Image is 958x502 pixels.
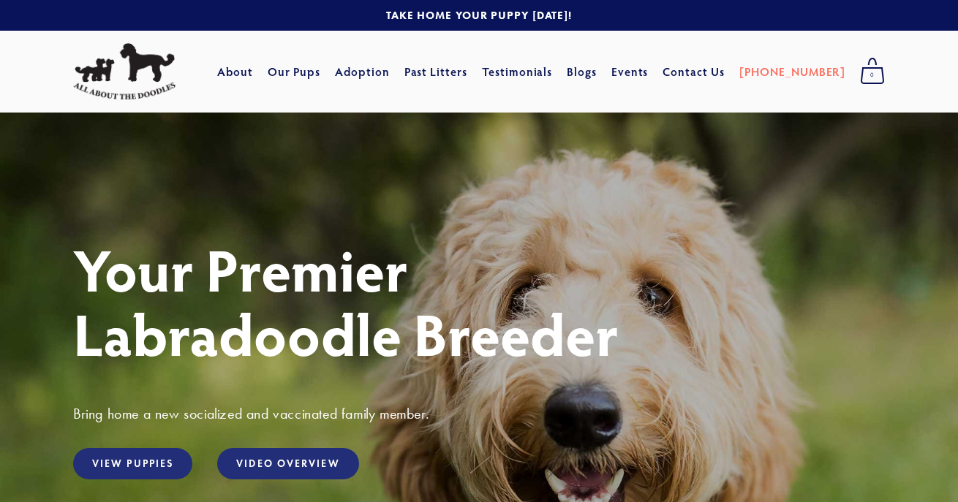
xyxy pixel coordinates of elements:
[739,58,845,85] a: [PHONE_NUMBER]
[217,448,358,479] a: Video Overview
[567,58,597,85] a: Blogs
[335,58,390,85] a: Adoption
[268,58,321,85] a: Our Pups
[73,404,885,423] h3: Bring home a new socialized and vaccinated family member.
[860,66,885,85] span: 0
[404,64,468,79] a: Past Litters
[73,448,192,479] a: View Puppies
[663,58,725,85] a: Contact Us
[217,58,253,85] a: About
[611,58,649,85] a: Events
[482,58,553,85] a: Testimonials
[73,43,176,100] img: All About The Doodles
[73,237,885,365] h1: Your Premier Labradoodle Breeder
[853,53,892,90] a: 0 items in cart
